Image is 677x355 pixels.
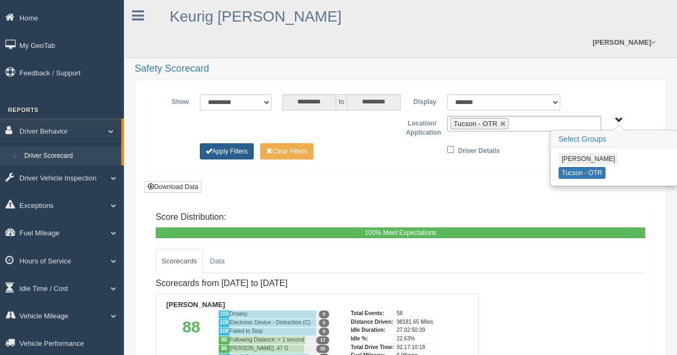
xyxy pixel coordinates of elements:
[396,310,433,318] div: 58
[170,8,341,25] a: Keurig [PERSON_NAME]
[218,327,229,336] div: 100
[458,143,499,156] label: Driver Details
[204,249,231,274] a: Data
[144,181,201,193] button: Download Data
[351,318,394,326] div: Distance Driven:
[218,310,229,318] div: 100
[587,27,661,58] a: [PERSON_NAME]
[260,143,313,159] button: Change Filter Options
[156,279,479,288] h4: Scorecards from [DATE] to [DATE]
[559,167,605,179] button: Tucson - OTR
[200,143,254,159] button: Change Filter Options
[153,94,194,107] label: Show
[218,318,229,327] div: 100
[319,319,329,327] span: 0
[319,328,329,336] span: 0
[351,335,394,343] div: Idle %:
[218,344,229,353] div: 86
[551,131,676,148] h3: Select Groups
[401,116,442,138] label: Location/ Application
[400,94,442,107] label: Display
[19,147,121,166] a: Driver Scorecard
[396,335,433,343] div: 22.63%
[351,343,394,352] div: Total Drive Time:
[218,336,229,344] div: 88
[559,153,618,165] button: [PERSON_NAME]
[316,345,329,353] span: 32
[316,336,329,344] span: 17
[319,310,329,318] span: 0
[351,310,394,318] div: Total Events:
[396,343,433,352] div: 92.17:10:18
[156,212,645,222] h4: Score Distribution:
[336,94,347,110] span: to
[166,301,225,309] b: [PERSON_NAME]
[453,120,497,128] span: Tucson - OTR
[365,229,436,236] span: 100% Meet Expectations
[351,326,394,335] div: Idle Duration:
[396,318,433,326] div: 98181.65 Miles
[156,249,203,274] a: Scorecards
[396,326,433,335] div: 27.02:50:39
